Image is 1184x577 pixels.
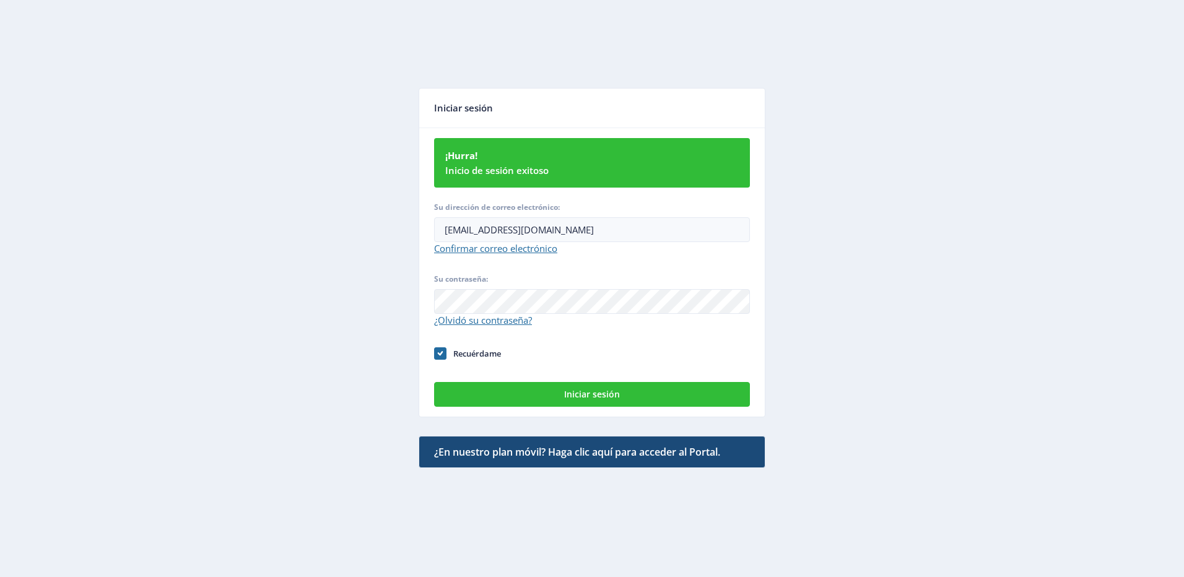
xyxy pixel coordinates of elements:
a: ¿En nuestro plan móvil? Haga clic aquí para acceder al Portal. [419,436,765,468]
span: Su contraseña: [434,274,488,284]
div: Iniciar sesión [434,98,750,118]
b: ¡Hurra! [445,148,739,163]
a: ¿Olvidó su contraseña? [434,314,532,326]
a: Confirmar correo electrónico [434,242,557,254]
span: Su dirección de correo electrónico: [434,202,560,212]
span: Recuérdame [453,348,501,359]
button: Iniciar sesión [434,382,750,407]
span: Inicio de sesión exitoso [445,163,739,178]
input: Dirección de correo electrónico [434,217,750,242]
